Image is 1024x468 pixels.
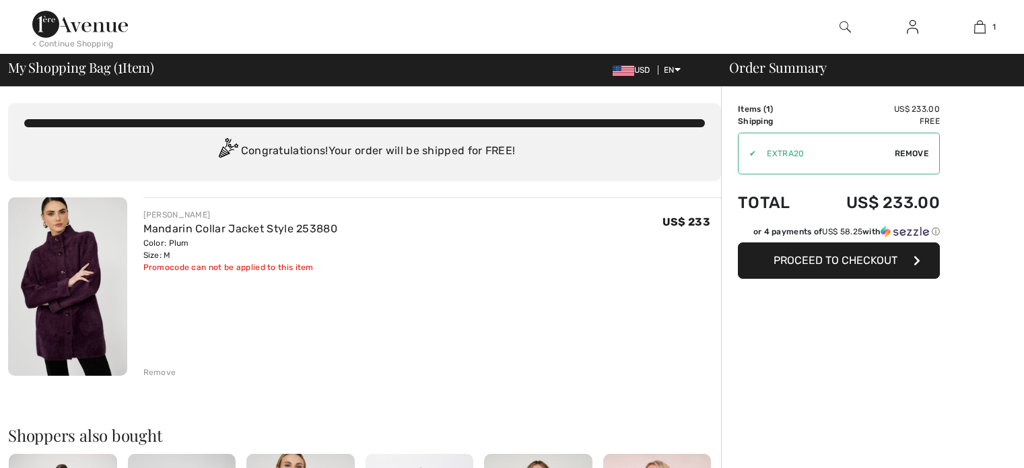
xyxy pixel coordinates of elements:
[713,61,1016,74] div: Order Summary
[613,65,656,75] span: USD
[664,65,681,75] span: EN
[143,237,338,261] div: Color: Plum Size: M
[974,19,986,35] img: My Bag
[8,61,154,74] span: My Shopping Bag ( Item)
[738,242,940,279] button: Proceed to Checkout
[738,180,810,226] td: Total
[822,227,862,236] span: US$ 58.25
[753,226,940,238] div: or 4 payments of with
[662,215,710,228] span: US$ 233
[938,428,1011,461] iframe: Opens a widget where you can chat to one of our agents
[8,197,127,376] img: Mandarin Collar Jacket Style 253880
[24,138,705,165] div: Congratulations! Your order will be shipped for FREE!
[756,133,895,174] input: Promo code
[143,209,338,221] div: [PERSON_NAME]
[738,226,940,242] div: or 4 payments ofUS$ 58.25withSezzle Click to learn more about Sezzle
[613,65,634,76] img: US Dollar
[810,180,940,226] td: US$ 233.00
[810,115,940,127] td: Free
[896,19,929,36] a: Sign In
[810,103,940,115] td: US$ 233.00
[766,104,770,114] span: 1
[32,38,114,50] div: < Continue Shopping
[143,366,176,378] div: Remove
[8,427,721,443] h2: Shoppers also bought
[32,11,128,38] img: 1ère Avenue
[739,147,756,160] div: ✔
[118,57,123,75] span: 1
[774,254,897,267] span: Proceed to Checkout
[738,115,810,127] td: Shipping
[907,19,918,35] img: My Info
[947,19,1013,35] a: 1
[895,147,928,160] span: Remove
[738,103,810,115] td: Items ( )
[143,261,338,273] div: Promocode can not be applied to this item
[881,226,929,238] img: Sezzle
[214,138,241,165] img: Congratulation2.svg
[992,21,996,33] span: 1
[840,19,851,35] img: search the website
[143,222,338,235] a: Mandarin Collar Jacket Style 253880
